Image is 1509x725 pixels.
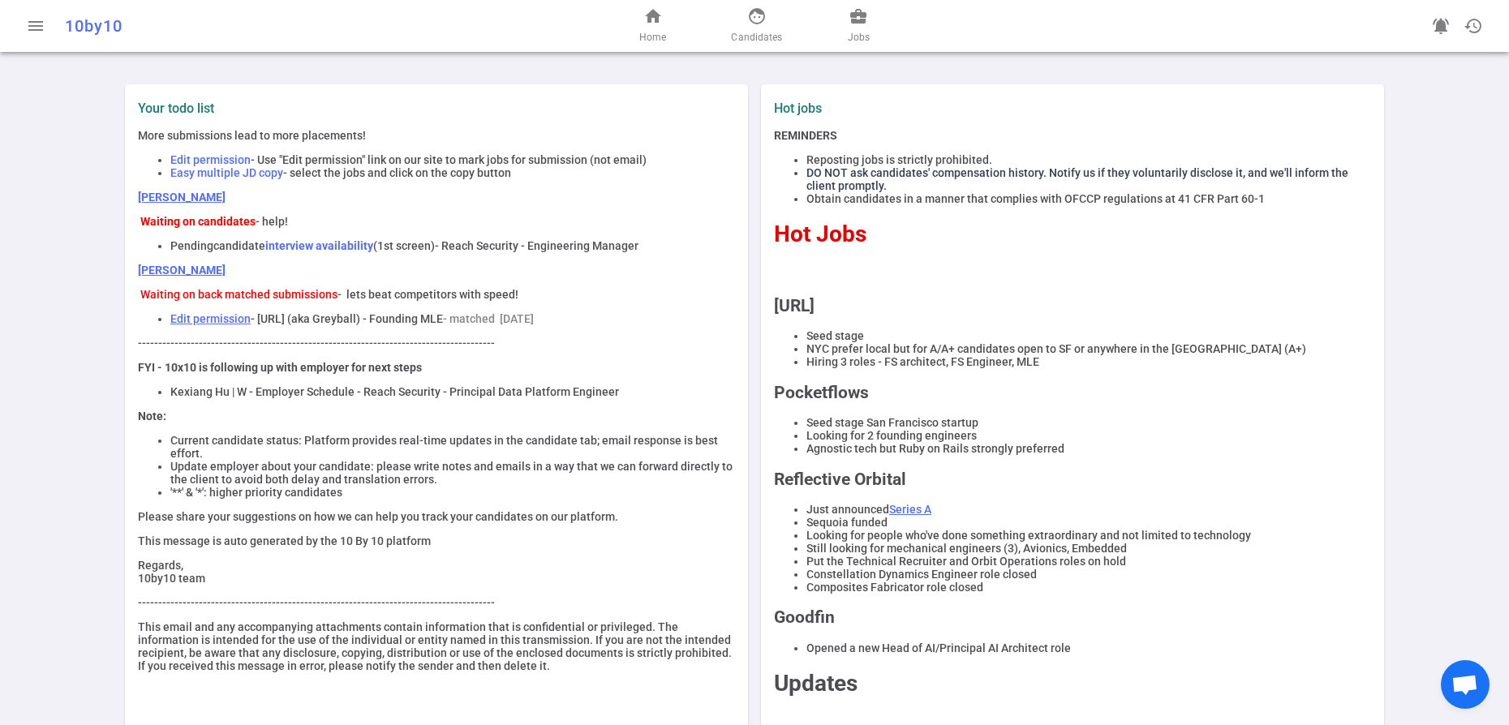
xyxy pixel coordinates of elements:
a: Open chat [1441,660,1490,709]
strong: Waiting on candidates [140,215,256,228]
a: Candidates [731,6,782,45]
div: 10by10 [65,16,497,36]
li: Constellation Dynamics Engineer role closed [806,568,1371,581]
p: Regards, 10by10 team [138,559,735,585]
li: Put the Technical Recruiter and Orbit Operations roles on hold [806,555,1371,568]
li: Opened a new Head of AI/Principal AI Architect role [806,641,1371,654]
li: NYC prefer local but for A/A+ candidates open to SF or anywhere in the [GEOGRAPHIC_DATA] (A+) [806,342,1371,355]
span: Easy multiple JD copy [170,166,283,179]
p: This message is auto generated by the 10 By 10 platform [138,534,735,547]
li: Seed stage San Francisco startup [806,416,1371,429]
p: Please share your suggestions on how we can help you track your candidates on our platform. [138,510,735,523]
button: Open menu [19,10,52,42]
span: business_center [849,6,868,26]
span: - help! [256,215,288,228]
a: Go to see announcements [1425,10,1457,42]
li: Sequoia funded [806,516,1371,529]
h2: Goodfin [774,607,1371,627]
span: notifications_active [1431,16,1451,36]
p: ---------------------------------------------------------------------------------------- [138,596,735,609]
li: Obtain candidates in a manner that complies with OFCCP regulations at 41 CFR Part 60-1 [806,192,1371,205]
li: Looking for people who've done something extraordinary and not limited to technology [806,529,1371,542]
li: '**' & '*': higher priority candidates [170,486,735,499]
label: Your todo list [138,101,735,116]
a: Jobs [848,6,870,45]
strong: REMINDERS [774,129,837,142]
strong: Note: [138,410,166,423]
span: Edit permission [170,153,251,166]
span: - lets beat competitors with speed! [337,288,518,301]
span: Waiting on back matched submissions [140,288,337,301]
a: [PERSON_NAME] [138,264,226,277]
span: - Reach Security - Engineering Manager [435,239,638,252]
li: Kexiang Hu | W - Employer Schedule - Reach Security - Principal Data Platform Engineer [170,385,735,398]
h2: [URL] [774,296,1371,315]
span: home [643,6,663,26]
span: Jobs [848,29,870,45]
li: Hiring 3 roles - FS architect, FS Engineer, MLE [806,355,1371,368]
span: menu [26,16,45,36]
span: - Use "Edit permission" link on our site to mark jobs for submission (not email) [251,153,647,166]
li: Still looking for mechanical engineers (3), Avionics, Embedded [806,542,1371,555]
li: Reposting jobs is strictly prohibited. [806,153,1371,166]
li: Looking for 2 founding engineers [806,429,1371,442]
a: [PERSON_NAME] [138,191,226,204]
span: Pending [170,239,213,252]
h2: Reflective Orbital [774,470,1371,489]
span: history [1464,16,1483,36]
strong: FYI - 10x10 is following up with employer for next steps [138,361,422,374]
strong: interview availability [265,239,373,252]
h1: Updates [774,670,1371,697]
li: Composites Fabricator role closed [806,581,1371,594]
h2: Pocketflows [774,383,1371,402]
li: Just announced [806,503,1371,516]
span: Hot Jobs [774,221,866,247]
span: - matched [DATE] [443,312,534,325]
p: ---------------------------------------------------------------------------------------- [138,337,735,350]
li: Update employer about your candidate: please write notes and emails in a way that we can forward ... [170,460,735,486]
span: - select the jobs and click on the copy button [283,166,511,179]
span: DO NOT ask candidates' compensation history. Notify us if they voluntarily disclose it, and we'll... [806,166,1348,192]
li: Seed stage [806,329,1371,342]
span: candidate [213,239,265,252]
p: This email and any accompanying attachments contain information that is confidential or privilege... [138,620,735,672]
a: Edit permission [170,312,251,325]
span: - [URL] (aka Greyball) - Founding MLE [251,312,443,325]
a: Home [639,6,666,45]
span: Candidates [731,29,782,45]
span: More submissions lead to more placements! [138,129,366,142]
li: Agnostic tech but Ruby on Rails strongly preferred [806,442,1371,455]
label: Hot jobs [774,101,1066,116]
span: face [747,6,767,26]
a: Series A [889,503,931,516]
button: Open history [1457,10,1490,42]
span: Home [639,29,666,45]
li: Current candidate status: Platform provides real-time updates in the candidate tab; email respons... [170,434,735,460]
span: (1st screen) [373,239,435,252]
